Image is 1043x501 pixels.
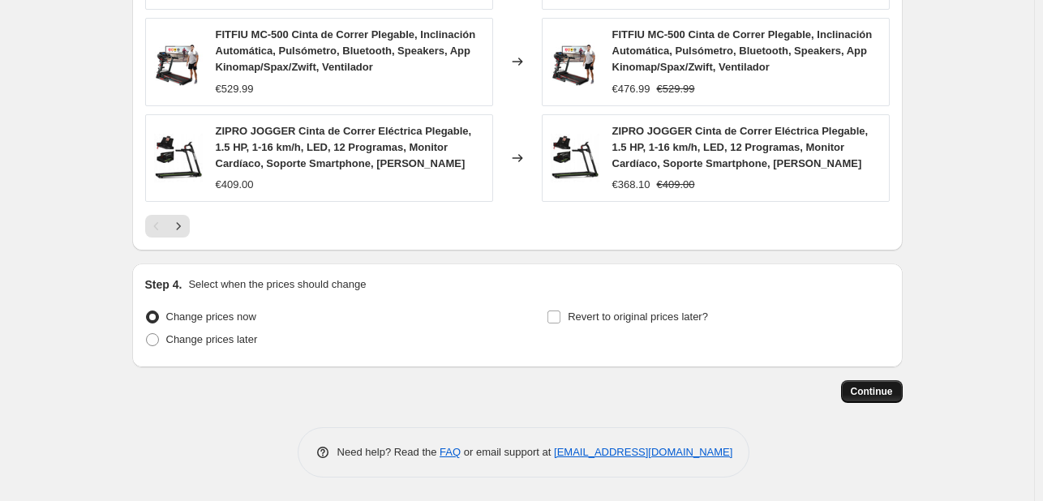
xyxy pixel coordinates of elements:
[841,380,903,403] button: Continue
[167,215,190,238] button: Next
[461,446,554,458] span: or email support at
[612,28,873,73] span: FITFIU MC-500 Cinta de Correr Plegable, Inclinación Automática, Pulsómetro, Bluetooth, Speakers, ...
[612,125,869,169] span: ZIPRO JOGGER Cinta de Correr Eléctrica Plegable, 1.5 HP, 1-16 km/h, LED, 12 Programas, Monitor Ca...
[657,177,695,193] strike: €409.00
[166,333,258,345] span: Change prices later
[188,276,366,293] p: Select when the prices should change
[612,81,650,97] div: €476.99
[216,81,254,97] div: €529.99
[551,37,599,86] img: 61tP3vV0EDL_80x.jpg
[440,446,461,458] a: FAQ
[568,310,708,323] span: Revert to original prices later?
[145,276,182,293] h2: Step 4.
[145,215,190,238] nav: Pagination
[216,125,472,169] span: ZIPRO JOGGER Cinta de Correr Eléctrica Plegable, 1.5 HP, 1-16 km/h, LED, 12 Programas, Monitor Ca...
[657,81,695,97] strike: €529.99
[554,446,732,458] a: [EMAIL_ADDRESS][DOMAIN_NAME]
[216,28,476,73] span: FITFIU MC-500 Cinta de Correr Plegable, Inclinación Automática, Pulsómetro, Bluetooth, Speakers, ...
[216,177,254,193] div: €409.00
[612,177,650,193] div: €368.10
[154,37,203,86] img: 61tP3vV0EDL_80x.jpg
[166,310,256,323] span: Change prices now
[337,446,440,458] span: Need help? Read the
[851,385,893,398] span: Continue
[154,134,203,182] img: 7198W_tdZpL_80x.jpg
[551,134,599,182] img: 7198W_tdZpL_80x.jpg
